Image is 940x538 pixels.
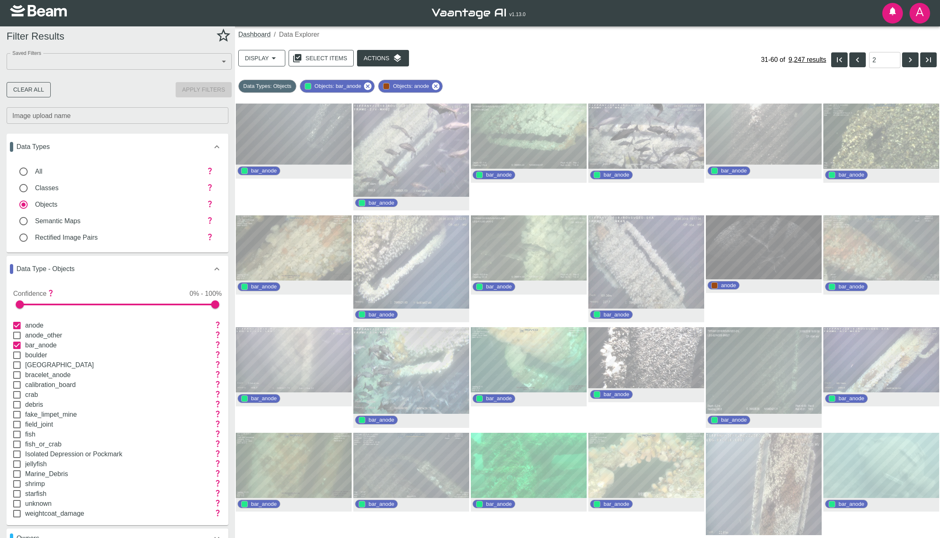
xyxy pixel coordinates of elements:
label: Confidence [13,289,55,298]
svg: individual larger rock. There is no specific size when a rock becomes a boulder, it's context dep... [214,350,222,359]
span: Isolated Depression or Pockmark [25,449,122,459]
svg: A type of anode. Thin bar attached to infrastructure. [214,340,222,349]
svg: Image pairs captured from stereo cameras that have been manipulated to standardise perspective di... [206,233,214,241]
svg: Semantic maps, also known as semantic segmentation maps, provide a detailed understanding of an i... [206,216,214,224]
svg: Fish. Not other aquatic animals [214,429,222,438]
svg: Type of anode. Found around pipes [214,370,222,378]
svg: Boulder [214,360,222,368]
span: starfish [25,489,47,499]
div: classes [35,183,214,193]
button: Clear all [7,82,51,97]
svg: Objects are bounding boxes, assigning a class and a location to objects visible in the image/video [206,200,214,208]
label: Saved Filters [12,50,41,57]
div: objects: bar_anode [300,80,375,93]
span: unknown [25,499,52,509]
span: fish [25,429,35,439]
span: calibration_board [25,380,76,390]
img: svg+xml,%3c [10,5,67,17]
div: objects [35,200,214,210]
span: field_joint [25,420,53,429]
svg: crab [214,390,222,398]
span: boulder [25,350,47,360]
button: a [909,3,930,24]
svg: Include all data types listed below [206,167,214,175]
svg: fish_or_crab [214,439,222,448]
svg: Damage to the concrete coating of pipeline. Includes cracks, chips, etc. Should be clearly visible. [214,509,222,517]
span: v 1.13.0 [509,11,525,19]
div: Data Types: objects [243,82,291,90]
span: fake_limpet_mine [25,410,77,420]
svg: Marine_Debris [214,469,222,477]
button: Display [238,50,285,66]
div: Data Types [7,160,228,252]
button: Select items [289,50,354,66]
div: Data Types [7,134,228,160]
label: 0% - 100% [190,289,222,298]
span: shrimp [25,479,45,489]
span: bar_anode [25,340,57,350]
h5: Filter Results [7,30,64,44]
div: objects: anode [378,80,442,93]
span: jellyfish [25,459,47,469]
svg: Man-made debris such as fishing nets, metal-work, ropes etc. [214,400,222,408]
div: Select items [305,53,347,64]
span: crab [25,390,38,400]
button: Actions [357,50,409,66]
nav: breadcrumb [238,30,937,40]
svg: Additional types of anode. [214,330,222,339]
div: semantic maps [35,216,214,226]
svg: a fake limpet mine that we constructed for the DUI project [214,410,222,418]
p: 31 - 60 of [761,55,785,65]
span: bracelet_anode [25,370,70,380]
span: fish_or_crab [25,439,61,449]
svg: Classes are descriptive tags or categories assigned to an image/video, identifying content or con... [206,183,214,191]
div: objects [315,82,333,90]
li: / [274,30,275,40]
div: all [35,167,214,177]
span: debris [25,400,43,410]
span: weightcoat_damage [25,509,84,519]
svg: Isolated Depression or Pockmark [214,449,222,458]
svg: An anode [214,321,222,329]
img: vaantage_ai_logo_white-BByXeXCH.svg [432,9,506,19]
svg: Flat object with specific pattern used for camera calibration [214,380,222,388]
p: Data Type - Objects [16,264,75,274]
span: anode_other [25,330,62,340]
p: Data Types [16,142,50,152]
span: anode [25,321,44,330]
svg: jellyfish [214,459,222,467]
svg: shrimp [214,479,222,487]
svg: starfish [214,489,222,497]
a: Dashboard [238,31,270,38]
div: : bar_anode [333,82,361,90]
span: Marine_Debris [25,469,68,479]
a: Data Explorer [279,31,320,38]
div: Data Type - Objects [7,256,228,282]
svg: joint between pipeline segments [214,420,222,428]
svg: unknown [214,499,222,507]
svg: Filter results to be within this confidence range. At least one object class must be selected [47,289,55,297]
div: objects [393,82,411,90]
p: 9,247 results [788,55,826,65]
div: : anode [411,82,429,90]
div: rectified image pairs [35,233,214,243]
span: [GEOGRAPHIC_DATA] [25,360,94,370]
